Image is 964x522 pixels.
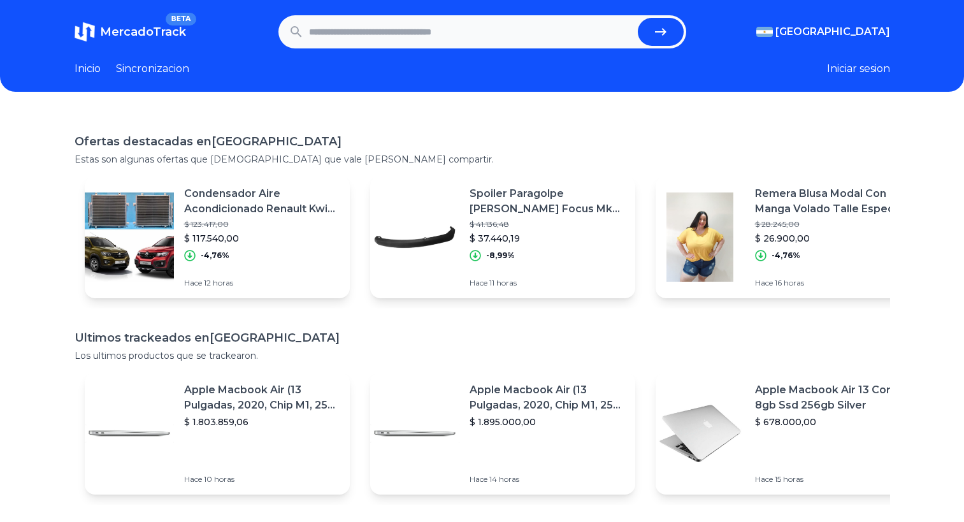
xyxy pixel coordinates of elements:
[772,250,800,261] p: -4,76%
[75,22,186,42] a: MercadoTrackBETA
[116,61,189,76] a: Sincronizacion
[656,192,745,282] img: Featured image
[184,186,340,217] p: Condensador Aire Acondicionado Renault Kwid (390x360)
[75,133,890,150] h1: Ofertas destacadas en [GEOGRAPHIC_DATA]
[370,176,635,298] a: Featured imageSpoiler Paragolpe [PERSON_NAME] Focus Mk3-i 2013 A 15 Izq (s)$ 41.136,48$ 37.440,19...
[755,278,910,288] p: Hace 16 horas
[470,416,625,428] p: $ 1.895.000,00
[75,22,95,42] img: MercadoTrack
[85,176,350,298] a: Featured imageCondensador Aire Acondicionado Renault Kwid (390x360)$ 123.417,00$ 117.540,00-4,76%...
[85,372,350,495] a: Featured imageApple Macbook Air (13 Pulgadas, 2020, Chip M1, 256 Gb De Ssd, 8 Gb De Ram) - Plata$...
[755,416,910,428] p: $ 678.000,00
[470,232,625,245] p: $ 37.440,19
[184,232,340,245] p: $ 117.540,00
[184,416,340,428] p: $ 1.803.859,06
[656,372,921,495] a: Featured imageApple Macbook Air 13 Core I5 8gb Ssd 256gb Silver$ 678.000,00Hace 15 horas
[756,24,890,40] button: [GEOGRAPHIC_DATA]
[470,474,625,484] p: Hace 14 horas
[75,349,890,362] p: Los ultimos productos que se trackearon.
[85,192,174,282] img: Featured image
[470,278,625,288] p: Hace 11 horas
[470,382,625,413] p: Apple Macbook Air (13 Pulgadas, 2020, Chip M1, 256 Gb De Ssd, 8 Gb De Ram) - Plata
[775,24,890,40] span: [GEOGRAPHIC_DATA]
[184,219,340,229] p: $ 123.417,00
[201,250,229,261] p: -4,76%
[184,278,340,288] p: Hace 12 horas
[755,474,910,484] p: Hace 15 horas
[100,25,186,39] span: MercadoTrack
[75,153,890,166] p: Estas son algunas ofertas que [DEMOGRAPHIC_DATA] que vale [PERSON_NAME] compartir.
[656,389,745,478] img: Featured image
[827,61,890,76] button: Iniciar sesion
[75,329,890,347] h1: Ultimos trackeados en [GEOGRAPHIC_DATA]
[75,61,101,76] a: Inicio
[755,382,910,413] p: Apple Macbook Air 13 Core I5 8gb Ssd 256gb Silver
[470,186,625,217] p: Spoiler Paragolpe [PERSON_NAME] Focus Mk3-i 2013 A 15 Izq (s)
[184,474,340,484] p: Hace 10 horas
[755,219,910,229] p: $ 28.245,00
[370,372,635,495] a: Featured imageApple Macbook Air (13 Pulgadas, 2020, Chip M1, 256 Gb De Ssd, 8 Gb De Ram) - Plata$...
[486,250,515,261] p: -8,99%
[166,13,196,25] span: BETA
[755,232,910,245] p: $ 26.900,00
[656,176,921,298] a: Featured imageRemera Blusa Modal Con Manga Volado Talle Especial Mujer$ 28.245,00$ 26.900,00-4,76...
[370,192,459,282] img: Featured image
[470,219,625,229] p: $ 41.136,48
[184,382,340,413] p: Apple Macbook Air (13 Pulgadas, 2020, Chip M1, 256 Gb De Ssd, 8 Gb De Ram) - Plata
[755,186,910,217] p: Remera Blusa Modal Con Manga Volado Talle Especial Mujer
[370,389,459,478] img: Featured image
[756,27,773,37] img: Argentina
[85,389,174,478] img: Featured image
